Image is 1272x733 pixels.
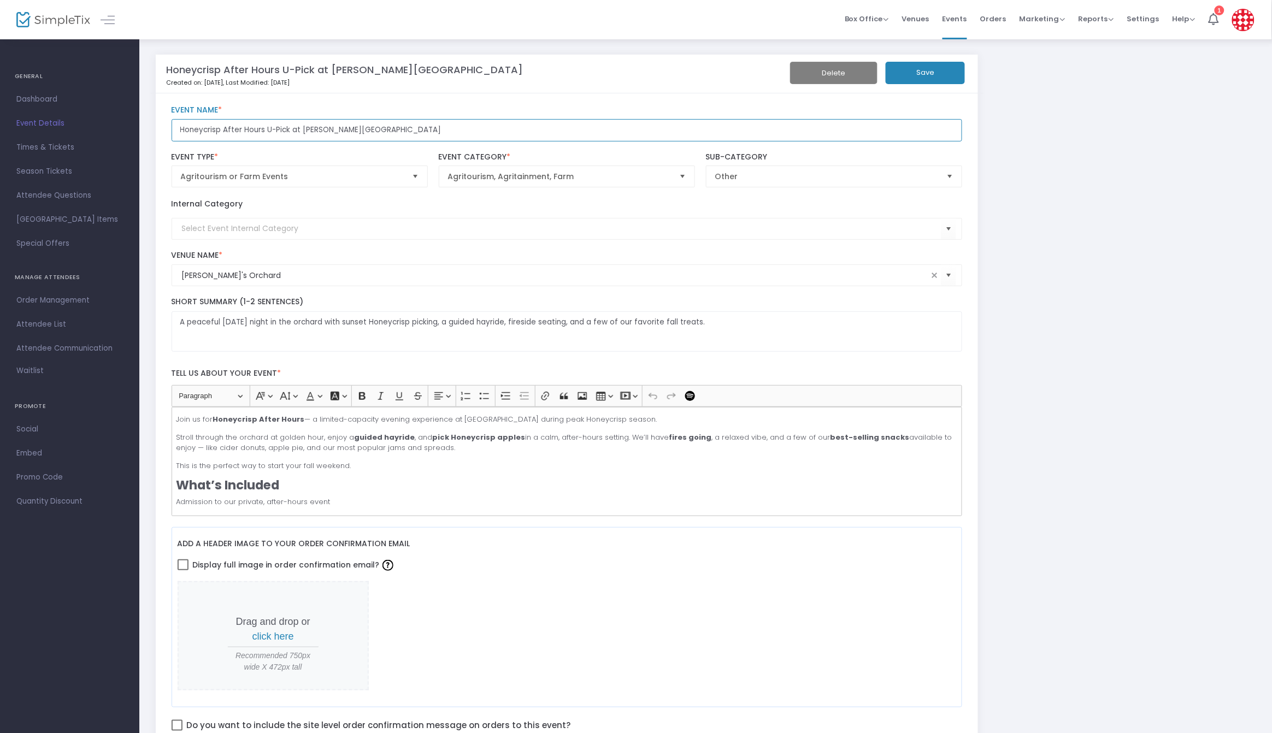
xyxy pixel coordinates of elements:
[980,5,1006,33] span: Orders
[16,470,123,484] span: Promo Code
[941,217,956,240] button: Select
[1079,14,1114,24] span: Reports
[223,78,290,87] span: , Last Modified: [DATE]
[179,389,235,403] span: Paragraph
[675,166,690,187] button: Select
[16,293,123,308] span: Order Management
[172,105,963,115] label: Event Name
[166,363,968,385] label: Tell us about your event
[176,460,957,471] p: This is the perfect way to start your fall weekend.
[16,365,44,376] span: Waitlist
[354,432,415,442] strong: guided hayride
[213,414,304,424] strong: Honeycrisp After Hours
[16,140,123,155] span: Times & Tickets
[176,476,279,494] strong: What’s Included
[16,341,123,356] span: Attendee Communication
[16,116,123,131] span: Event Details
[16,237,123,251] span: Special Offers
[886,62,965,84] button: Save
[187,718,571,732] span: Do you want to include the site level order confirmation message on orders to this event?
[174,388,248,405] button: Paragraph
[228,614,319,644] p: Drag and drop or
[15,267,125,288] h4: MANAGE ATTENDEES
[408,166,423,187] button: Select
[176,496,957,507] p: Admission to our private, after-hours event
[1215,5,1224,15] div: 1
[176,414,957,425] p: Join us for — a limited-capacity evening experience at [GEOGRAPHIC_DATA] during peak Honeycrisp s...
[16,92,123,107] span: Dashboard
[15,395,125,417] h4: PROMOTE
[172,407,963,516] div: Rich Text Editor, main
[439,152,696,162] label: Event Category
[448,171,671,182] span: Agritourism, Agritainment, Farm
[16,317,123,332] span: Attendee List
[902,5,929,33] span: Venues
[176,514,957,525] p: Guided Honeycrisp picking experience
[181,171,404,182] span: Agritourism or Farm Events
[172,296,304,307] span: Short Summary (1-2 Sentences)
[382,560,393,571] img: question-mark
[669,432,711,442] strong: fires going
[706,152,963,162] label: Sub-Category
[16,188,123,203] span: Attendee Questions
[178,533,410,555] label: Add a header image to your order confirmation email
[16,212,123,227] span: [GEOGRAPHIC_DATA] Items
[432,432,525,442] strong: pick Honeycrisp apples
[943,5,967,33] span: Events
[942,166,957,187] button: Select
[790,62,878,84] button: Delete
[228,650,319,673] span: Recommended 750px wide X 472px tall
[172,385,963,407] div: Editor toolbar
[16,494,123,509] span: Quantity Discount
[16,164,123,179] span: Season Tickets
[941,264,956,287] button: Select
[172,198,243,210] label: Internal Category
[830,432,909,442] strong: best-selling snacks
[172,251,963,261] label: Venue Name
[16,422,123,436] span: Social
[928,269,941,282] span: clear
[15,66,125,87] h4: GENERAL
[182,270,928,281] input: Select Venue
[176,432,957,453] p: Stroll through the orchard at golden hour, enjoy a , and in a calm, after-hours setting. We’ll ha...
[1173,14,1196,24] span: Help
[182,223,941,234] input: Select Event Internal Category
[16,446,123,460] span: Embed
[166,78,700,87] p: Created on: [DATE]
[252,631,294,642] span: click here
[715,171,938,182] span: Other
[845,14,889,24] span: Box Office
[1127,5,1159,33] span: Settings
[1020,14,1065,24] span: Marketing
[193,555,396,574] span: Display full image in order confirmation email?
[166,62,523,77] m-panel-title: Honeycrisp After Hours U-Pick at [PERSON_NAME][GEOGRAPHIC_DATA]
[172,119,963,141] input: Enter Event Name
[172,152,428,162] label: Event Type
